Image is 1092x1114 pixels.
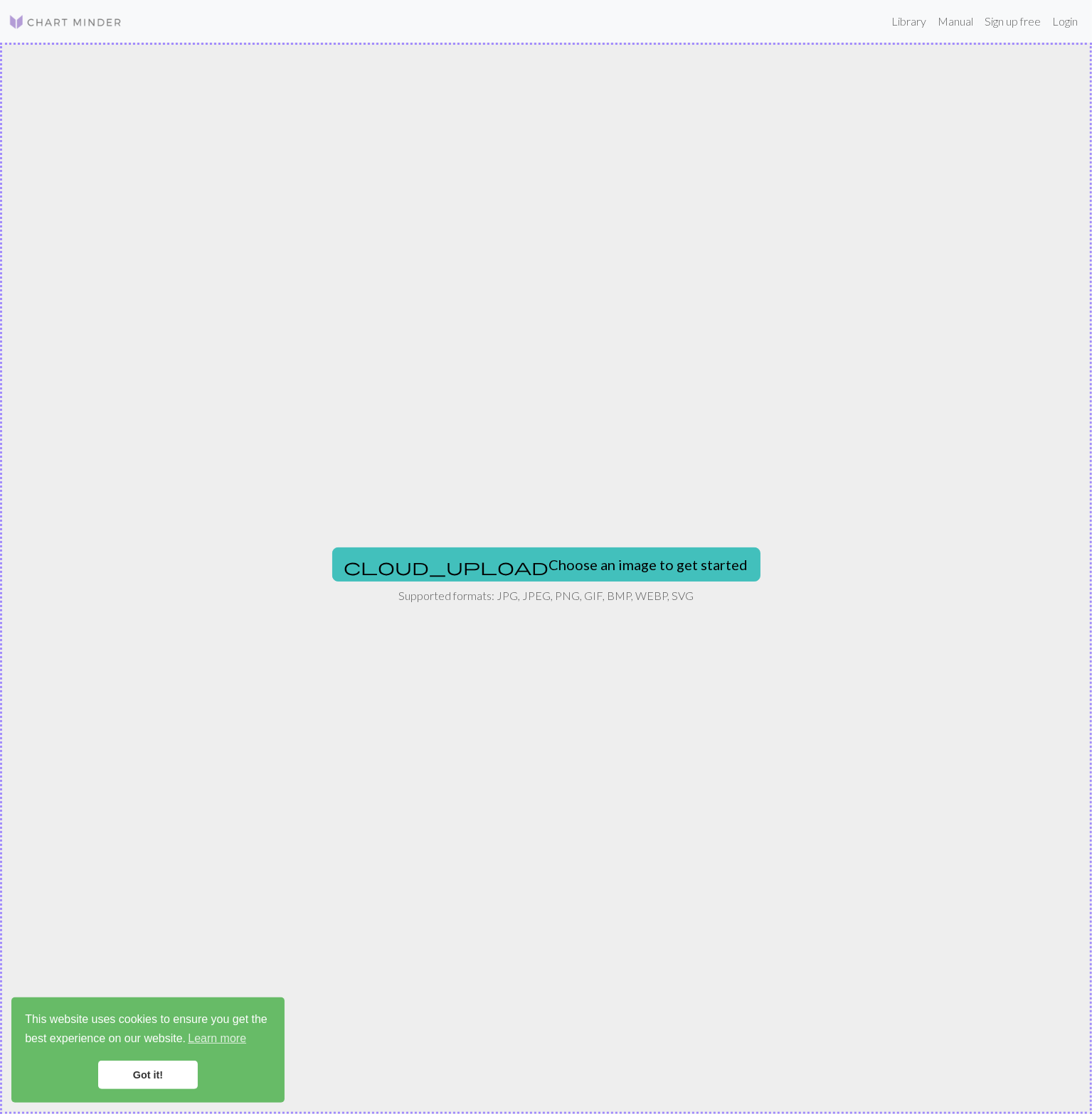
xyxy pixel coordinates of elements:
img: Logo [9,14,122,31]
a: Library [886,7,932,36]
span: cloud_upload [344,557,549,577]
p: Supported formats: JPG, JPEG, PNG, GIF, BMP, WEBP, SVG [398,587,694,604]
a: learn more about cookies [186,1028,248,1049]
span: This website uses cookies to ensure you get the best experience on our website. [25,1011,271,1049]
a: Login [1046,7,1083,36]
div: cookieconsent [11,997,285,1103]
a: dismiss cookie message [98,1061,198,1089]
button: Choose an image to get started [332,547,760,582]
a: Sign up free [979,7,1046,36]
a: Manual [932,7,979,36]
